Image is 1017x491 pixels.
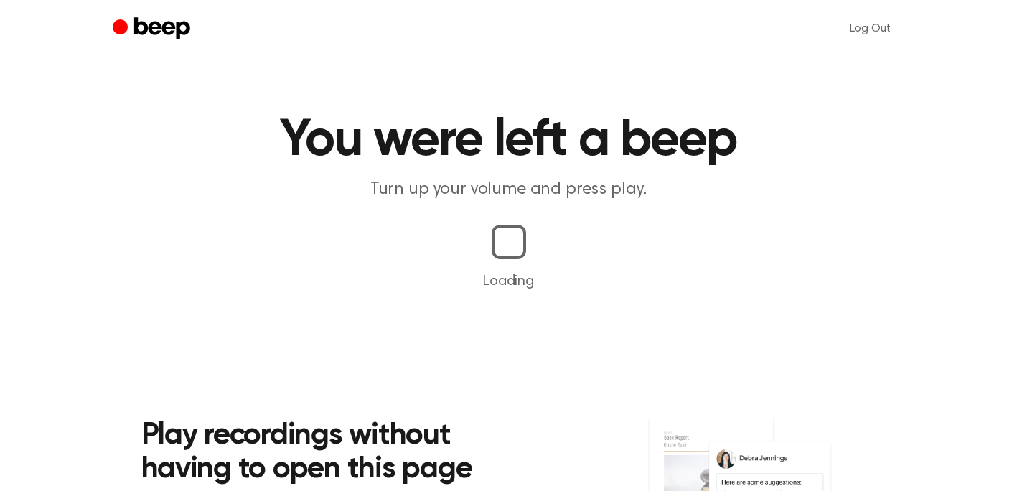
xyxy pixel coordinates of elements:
a: Beep [113,15,194,43]
a: Log Out [835,11,905,46]
h1: You were left a beep [141,115,876,167]
p: Loading [17,271,1000,292]
p: Turn up your volume and press play. [233,178,784,202]
h2: Play recordings without having to open this page [141,419,528,487]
